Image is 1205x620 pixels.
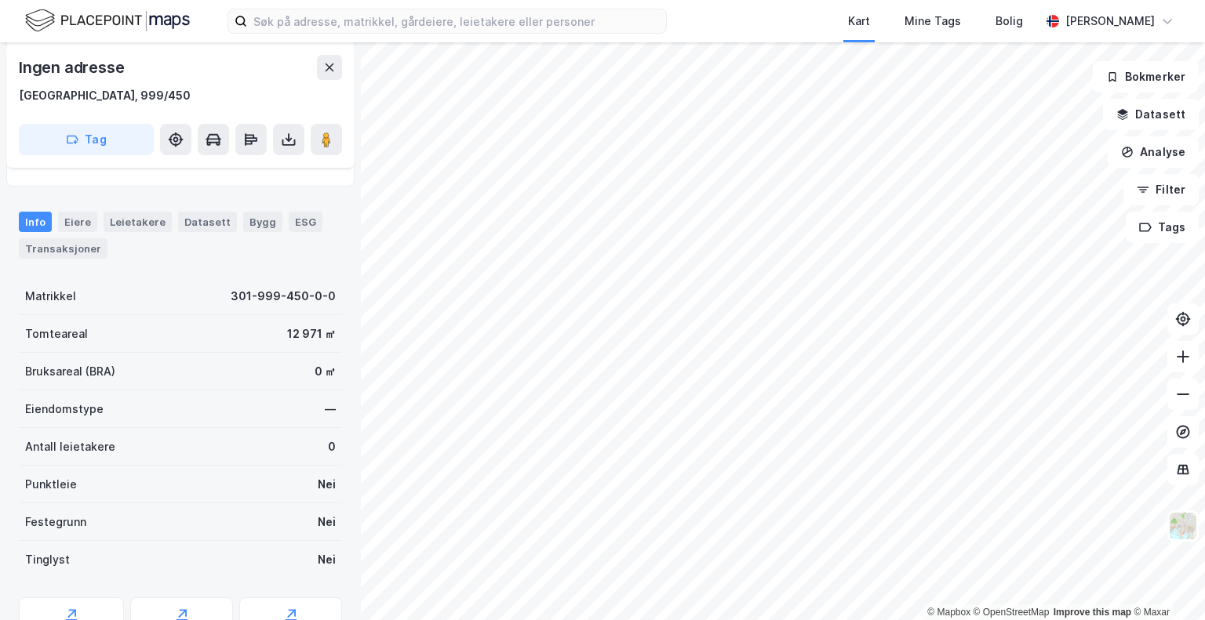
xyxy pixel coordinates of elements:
[905,12,961,31] div: Mine Tags
[247,9,666,33] input: Søk på adresse, matrikkel, gårdeiere, leietakere eller personer
[243,212,282,232] div: Bygg
[1054,607,1131,618] a: Improve this map
[328,437,336,456] div: 0
[1103,99,1199,130] button: Datasett
[996,12,1023,31] div: Bolig
[289,212,322,232] div: ESG
[19,124,154,155] button: Tag
[25,400,104,419] div: Eiendomstype
[1108,136,1199,168] button: Analyse
[1168,511,1198,541] img: Z
[287,325,336,343] div: 12 971 ㎡
[25,325,88,343] div: Tomteareal
[325,400,336,419] div: —
[1127,545,1205,620] div: Kontrollprogram for chat
[848,12,870,31] div: Kart
[1123,174,1199,205] button: Filter
[25,287,76,306] div: Matrikkel
[58,212,97,232] div: Eiere
[25,7,190,34] img: logo.f888ab2527a4732fd821a326f86c7f29.svg
[178,212,237,232] div: Datasett
[19,212,52,232] div: Info
[1127,545,1205,620] iframe: Chat Widget
[25,475,77,494] div: Punktleie
[974,607,1050,618] a: OpenStreetMap
[927,607,970,618] a: Mapbox
[1126,212,1199,243] button: Tags
[25,513,86,531] div: Festegrunn
[19,238,107,259] div: Transaksjoner
[19,55,127,80] div: Ingen adresse
[25,550,70,569] div: Tinglyst
[25,362,115,381] div: Bruksareal (BRA)
[318,475,336,494] div: Nei
[318,513,336,531] div: Nei
[1065,12,1155,31] div: [PERSON_NAME]
[231,287,336,306] div: 301-999-450-0-0
[19,86,191,105] div: [GEOGRAPHIC_DATA], 999/450
[318,550,336,569] div: Nei
[104,212,172,232] div: Leietakere
[1093,61,1199,92] button: Bokmerker
[25,437,115,456] div: Antall leietakere
[315,362,336,381] div: 0 ㎡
